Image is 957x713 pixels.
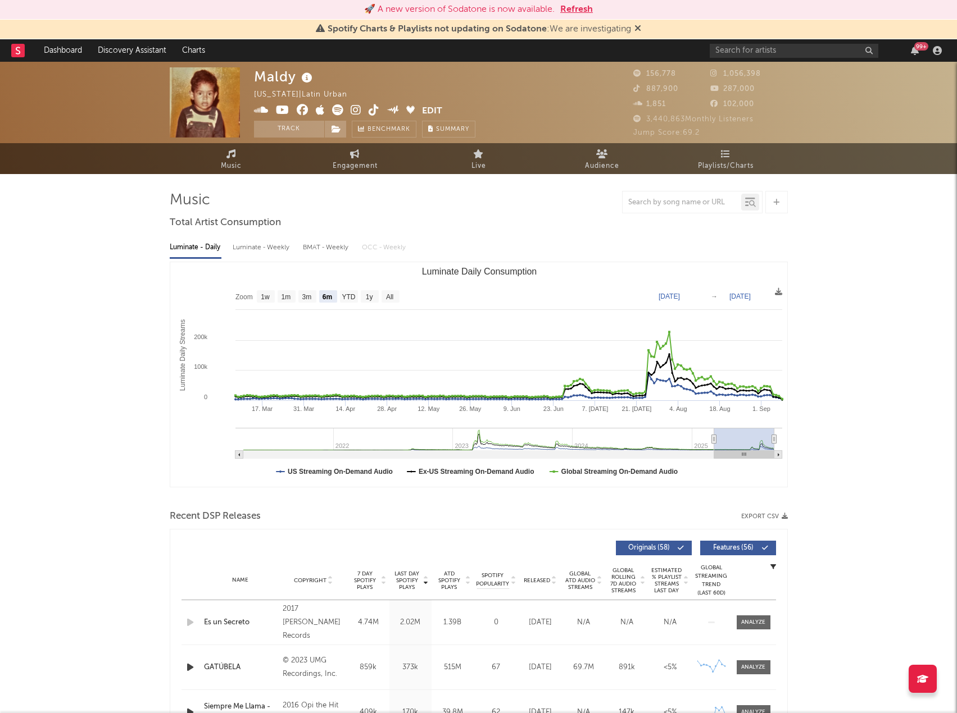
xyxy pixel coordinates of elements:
[352,121,416,138] a: Benchmark
[342,293,355,301] text: YTD
[368,123,410,136] span: Benchmark
[608,617,646,628] div: N/A
[711,292,718,300] text: →
[333,159,378,173] span: Engagement
[194,363,207,370] text: 100k
[633,100,666,108] span: 1,851
[36,39,90,62] a: Dashboard
[477,662,516,673] div: 67
[741,513,788,520] button: Export CSV
[365,293,373,301] text: 1y
[233,238,292,257] div: Luminate - Weekly
[585,159,619,173] span: Audience
[170,143,293,174] a: Music
[623,545,675,551] span: Originals ( 58 )
[392,662,429,673] div: 373k
[335,405,355,412] text: 14. Apr
[174,39,213,62] a: Charts
[524,577,550,584] span: Released
[459,405,482,412] text: 26. May
[392,617,429,628] div: 2.02M
[622,405,651,412] text: 21. [DATE]
[634,25,641,34] span: Dismiss
[565,617,602,628] div: N/A
[565,662,602,673] div: 69.7M
[322,293,332,301] text: 6m
[350,617,387,628] div: 4.74M
[302,293,311,301] text: 3m
[254,67,315,86] div: Maldy
[911,46,919,55] button: 99+
[710,100,754,108] span: 102,000
[283,654,344,681] div: © 2023 UMG Recordings, Inc.
[633,85,678,93] span: 887,900
[293,405,314,412] text: 31. Mar
[221,159,242,173] span: Music
[521,662,559,673] div: [DATE]
[418,405,440,412] text: 12. May
[659,292,680,300] text: [DATE]
[203,394,207,400] text: 0
[170,262,788,487] svg: Luminate Daily Consumption
[235,293,253,301] text: Zoom
[350,570,380,591] span: 7 Day Spotify Plays
[633,116,754,123] span: 3,440,863 Monthly Listeners
[695,564,728,597] div: Global Streaming Trend (Last 60D)
[422,121,475,138] button: Summary
[434,570,464,591] span: ATD Spotify Plays
[707,545,759,551] span: Features ( 56 )
[377,405,397,412] text: 28. Apr
[421,267,537,276] text: Luminate Daily Consumption
[364,3,555,16] div: 🚀 A new version of Sodatone is now available.
[471,159,486,173] span: Live
[565,570,596,591] span: Global ATD Audio Streams
[503,405,520,412] text: 9. Jun
[543,405,563,412] text: 23. Jun
[669,405,687,412] text: 4. Aug
[303,238,351,257] div: BMAT - Weekly
[294,577,326,584] span: Copyright
[350,662,387,673] div: 859k
[608,567,639,594] span: Global Rolling 7D Audio Streams
[283,602,344,643] div: 2017 [PERSON_NAME] Records
[651,662,689,673] div: <5%
[90,39,174,62] a: Discovery Assistant
[170,238,221,257] div: Luminate - Daily
[254,88,360,102] div: [US_STATE] | Latin Urban
[729,292,751,300] text: [DATE]
[633,70,676,77] span: 156,778
[914,42,928,51] div: 99 +
[254,121,324,138] button: Track
[204,617,278,628] a: Es un Secreto
[288,468,393,476] text: US Streaming On-Demand Audio
[170,216,281,230] span: Total Artist Consumption
[561,468,678,476] text: Global Streaming On-Demand Audio
[651,567,682,594] span: Estimated % Playlist Streams Last Day
[664,143,788,174] a: Playlists/Charts
[418,468,534,476] text: Ex-US Streaming On-Demand Audio
[204,576,278,584] div: Name
[582,405,608,412] text: 7. [DATE]
[434,662,471,673] div: 515M
[417,143,541,174] a: Live
[204,662,278,673] a: GATÚBELA
[385,293,393,301] text: All
[170,510,261,523] span: Recent DSP Releases
[710,70,761,77] span: 1,056,398
[541,143,664,174] a: Audience
[476,572,509,588] span: Spotify Popularity
[477,617,516,628] div: 0
[251,405,273,412] text: 17. Mar
[710,44,878,58] input: Search for artists
[434,617,471,628] div: 1.39B
[392,570,422,591] span: Last Day Spotify Plays
[328,25,547,34] span: Spotify Charts & Playlists not updating on Sodatone
[752,405,770,412] text: 1. Sep
[700,541,776,555] button: Features(56)
[698,159,754,173] span: Playlists/Charts
[436,126,469,132] span: Summary
[281,293,291,301] text: 1m
[608,662,646,673] div: 891k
